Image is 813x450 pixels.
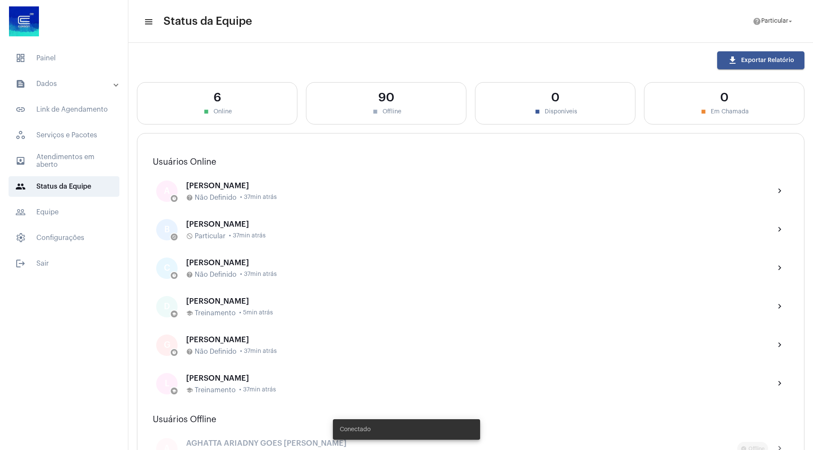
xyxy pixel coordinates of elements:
div: 6 [146,91,288,104]
mat-icon: sidenav icon [15,156,26,166]
mat-icon: chevron_right [775,186,785,196]
span: sidenav icon [15,53,26,63]
div: [PERSON_NAME] [186,181,768,190]
mat-icon: help [186,194,193,201]
div: L [156,373,178,394]
mat-icon: sidenav icon [144,17,152,27]
div: Disponíveis [484,108,626,115]
span: Atendimentos em aberto [9,151,119,171]
div: 0 [484,91,626,104]
span: Particular [195,232,226,240]
mat-icon: chevron_right [775,225,785,235]
span: • 37min atrás [240,271,277,278]
div: [PERSON_NAME] [186,335,768,344]
span: Não Definido [195,271,237,278]
mat-icon: school [186,310,193,317]
mat-icon: school [172,389,176,393]
span: Treinamento [195,386,236,394]
div: 90 [315,91,457,104]
span: Treinamento [195,309,236,317]
div: B [156,219,178,240]
span: sidenav icon [15,130,26,140]
mat-icon: school [172,312,176,316]
span: Não Definido [195,348,237,355]
div: [PERSON_NAME] [186,374,768,382]
mat-icon: chevron_right [775,340,785,350]
div: Offline [315,108,457,115]
mat-icon: sidenav icon [15,79,26,89]
span: • 37min atrás [240,194,277,201]
span: Sair [9,253,119,274]
span: • 5min atrás [239,310,273,316]
mat-icon: help [186,271,193,278]
mat-icon: sidenav icon [15,258,26,269]
span: Equipe [9,202,119,222]
mat-icon: stop [534,108,541,115]
div: Em Chamada [653,108,795,115]
mat-panel-title: Dados [15,79,114,89]
span: sidenav icon [15,233,26,243]
mat-icon: help [186,348,193,355]
mat-icon: help [172,196,176,201]
div: C [156,258,178,279]
mat-icon: chevron_right [775,263,785,273]
mat-expansion-panel-header: sidenav iconDados [5,74,128,94]
span: Status da Equipe [163,15,252,28]
mat-icon: sidenav icon [15,181,26,192]
mat-icon: chevron_right [775,379,785,389]
mat-icon: download [727,55,738,65]
mat-icon: sidenav icon [15,207,26,217]
mat-icon: sidenav icon [15,104,26,115]
span: Particular [761,18,788,24]
span: Serviços e Pacotes [9,125,119,145]
div: Online [146,108,288,115]
mat-icon: arrow_drop_down [786,18,794,25]
span: • 37min atrás [240,348,277,355]
img: d4669ae0-8c07-2337-4f67-34b0df7f5ae4.jpeg [7,4,41,38]
button: Particular [748,13,799,30]
button: Exportar Relatório [717,51,804,69]
mat-icon: do_not_disturb [186,233,193,240]
div: 0 [653,91,795,104]
span: Configurações [9,228,119,248]
div: [PERSON_NAME] [186,220,768,228]
mat-icon: help [172,350,176,355]
div: A [156,181,178,202]
h3: Usuários Online [153,157,789,167]
span: Painel [9,48,119,68]
div: D [156,296,178,317]
mat-icon: help [172,273,176,278]
span: Não Definido [195,194,237,201]
span: • 37min atrás [229,233,266,239]
span: Conectado [340,425,371,434]
div: G [156,335,178,356]
mat-icon: help [753,17,761,26]
mat-icon: stop [700,108,707,115]
span: Link de Agendamento [9,99,119,120]
mat-icon: stop [202,108,210,115]
span: Status da Equipe [9,176,119,197]
div: AGHATTA ARIADNY GOES [PERSON_NAME] [186,439,737,447]
mat-icon: do_not_disturb [172,235,176,239]
div: [PERSON_NAME] [186,297,768,305]
span: Exportar Relatório [727,57,794,63]
mat-icon: school [186,387,193,394]
div: [PERSON_NAME] [186,258,768,267]
h3: Usuários Offline [153,415,789,424]
mat-icon: stop [371,108,379,115]
mat-icon: chevron_right [775,302,785,312]
span: • 37min atrás [239,387,276,393]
